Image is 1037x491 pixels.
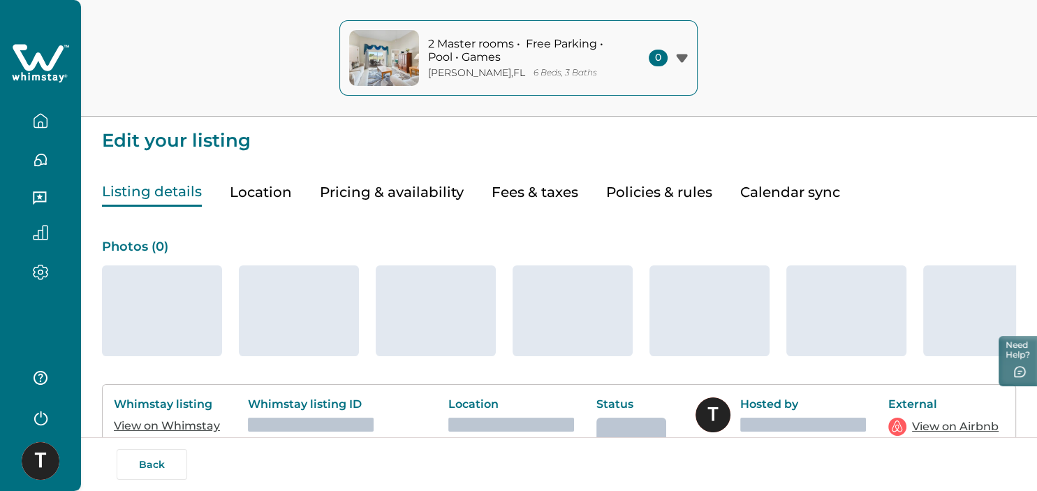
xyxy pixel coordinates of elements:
[102,240,1016,254] p: Photos ( 0 )
[912,418,999,435] a: View on Airbnb
[248,397,426,411] p: Whimstay listing ID
[114,397,226,411] p: Whimstay listing
[606,178,712,207] button: Policies & rules
[596,397,673,411] p: Status
[114,419,220,432] a: View on Whimstay
[492,178,578,207] button: Fees & taxes
[649,50,668,66] span: 0
[740,397,866,411] p: Hosted by
[230,178,292,207] button: Location
[22,442,59,480] img: Whimstay Host
[117,449,187,480] button: Back
[448,397,574,411] p: Location
[339,20,698,96] button: property-cover2 Master rooms • Free Parking • Pool • Games[PERSON_NAME],FL6 Beds, 3 Baths0
[102,117,1016,150] p: Edit your listing
[534,68,597,78] p: 6 Beds, 3 Baths
[428,37,617,64] p: 2 Master rooms • Free Parking • Pool • Games
[320,178,464,207] button: Pricing & availability
[428,67,525,79] p: [PERSON_NAME] , FL
[740,178,840,207] button: Calendar sync
[888,397,1000,411] p: External
[696,397,730,432] img: Whimstay Host
[349,30,419,86] img: property-cover
[102,178,202,207] button: Listing details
